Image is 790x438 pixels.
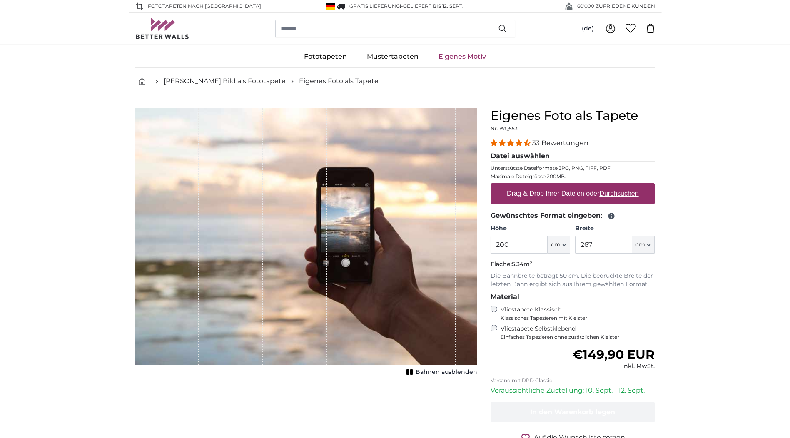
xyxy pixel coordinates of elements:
[349,3,401,9] span: GRATIS Lieferung!
[164,76,286,86] a: [PERSON_NAME] Bild als Fototapete
[491,377,655,384] p: Versand mit DPD Classic
[491,224,570,233] label: Höhe
[491,125,518,132] span: Nr. WQ553
[491,173,655,180] p: Maximale Dateigrösse 200MB.
[635,241,645,249] span: cm
[491,165,655,172] p: Unterstützte Dateiformate JPG, PNG, TIFF, PDF.
[599,190,638,197] u: Durchsuchen
[491,272,655,289] p: Die Bahnbreite beträgt 50 cm. Die bedruckte Breite der letzten Bahn ergibt sich aus Ihrem gewählt...
[551,241,561,249] span: cm
[501,315,648,321] span: Klassisches Tapezieren mit Kleister
[575,224,655,233] label: Breite
[577,2,655,10] span: 60'000 ZUFRIEDENE KUNDEN
[503,185,642,202] label: Drag & Drop Ihrer Dateien oder
[501,306,648,321] label: Vliestapete Klassisch
[501,325,655,341] label: Vliestapete Selbstklebend
[491,292,655,302] legend: Material
[491,260,655,269] p: Fläche:
[135,18,189,39] img: Betterwalls
[416,368,477,376] span: Bahnen ausblenden
[548,236,570,254] button: cm
[573,347,655,362] span: €149,90 EUR
[491,139,532,147] span: 4.33 stars
[299,76,379,86] a: Eigenes Foto als Tapete
[148,2,261,10] span: Fototapeten nach [GEOGRAPHIC_DATA]
[326,3,335,10] img: Deutschland
[501,334,655,341] span: Einfaches Tapezieren ohne zusätzlichen Kleister
[429,46,496,67] a: Eigenes Motiv
[491,108,655,123] h1: Eigenes Foto als Tapete
[575,21,601,36] button: (de)
[357,46,429,67] a: Mustertapeten
[530,408,615,416] span: In den Warenkorb legen
[294,46,357,67] a: Fototapeten
[512,260,532,268] span: 5.34m²
[491,211,655,221] legend: Gewünschtes Format eingeben:
[532,139,588,147] span: 33 Bewertungen
[632,236,655,254] button: cm
[491,402,655,422] button: In den Warenkorb legen
[401,3,464,9] span: -
[573,362,655,371] div: inkl. MwSt.
[403,3,464,9] span: Geliefert bis 12. Sept.
[135,68,655,95] nav: breadcrumbs
[135,108,477,378] div: 1 of 1
[491,151,655,162] legend: Datei auswählen
[491,386,655,396] p: Voraussichtliche Zustellung: 10. Sept. - 12. Sept.
[404,366,477,378] button: Bahnen ausblenden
